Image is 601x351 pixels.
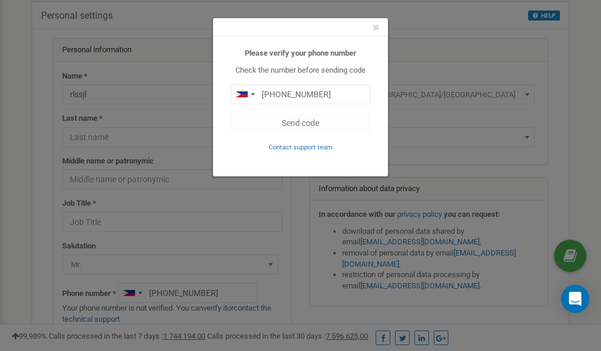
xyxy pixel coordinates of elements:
[231,65,370,76] p: Check the number before sending code
[561,285,589,313] div: Open Intercom Messenger
[269,142,333,151] a: Contact support team
[231,84,370,104] input: 0905 123 4567
[231,113,370,133] button: Send code
[231,85,258,104] div: Telephone country code
[373,22,379,34] button: Close
[245,49,356,57] b: Please verify your phone number
[373,21,379,35] span: ×
[269,144,333,151] small: Contact support team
